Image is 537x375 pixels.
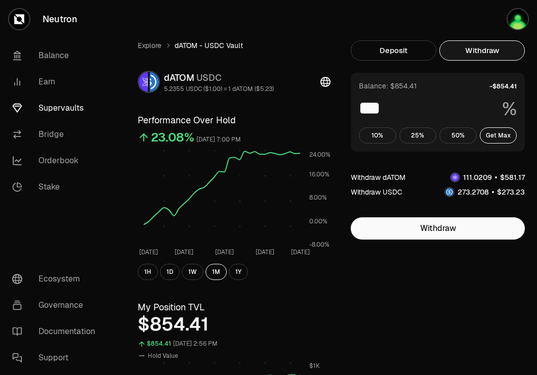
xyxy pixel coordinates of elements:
tspan: $1K [309,362,320,370]
tspan: [DATE] [139,248,158,256]
div: dATOM [164,71,274,85]
span: % [502,99,517,119]
span: USDC [196,72,222,83]
tspan: [DATE] [291,248,310,256]
a: Documentation [4,318,109,345]
button: 10% [359,127,396,144]
tspan: 16.00% [309,170,329,178]
a: Explore [138,40,161,51]
a: Bridge [4,121,109,148]
img: dATOM Logo [139,72,148,92]
div: [DATE] 7:00 PM [196,134,241,146]
a: Governance [4,292,109,318]
tspan: [DATE] [256,248,274,256]
a: Support [4,345,109,371]
tspan: [DATE] [175,248,193,256]
h3: Performance Over Hold [138,113,331,127]
div: 23.08% [151,129,194,146]
a: Earn [4,69,109,95]
button: 1H [138,264,158,280]
img: USDC Logo [445,188,453,196]
button: Withdraw [351,217,525,240]
button: Withdraw [439,40,525,61]
button: 1W [182,264,203,280]
span: dATOM - USDC Vault [175,40,243,51]
button: Get Max [480,127,517,144]
tspan: 0.00% [309,217,327,225]
div: $854.41 [147,338,171,350]
img: USDC Logo [150,72,159,92]
a: Supervaults [4,95,109,121]
div: 5.2355 USDC ($1.00) = 1 dATOM ($5.23) [164,85,274,93]
div: Withdraw dATOM [351,172,405,182]
div: Balance: $854.41 [359,81,417,91]
button: 1D [160,264,180,280]
button: 1M [205,264,227,280]
button: 50% [439,127,477,144]
tspan: -8.00% [309,241,329,249]
div: $854.41 [138,314,331,335]
tspan: [DATE] [215,248,234,256]
a: Orderbook [4,148,109,174]
img: Atom Staking [508,9,528,29]
a: Balance [4,42,109,69]
a: Ecosystem [4,266,109,292]
div: Withdraw USDC [351,187,402,197]
button: Deposit [351,40,436,61]
a: Stake [4,174,109,200]
tspan: 8.00% [309,194,327,202]
nav: breadcrumb [138,40,331,51]
button: 1Y [229,264,248,280]
span: Hold Value [148,352,178,360]
div: [DATE] 2:56 PM [173,338,218,350]
img: dATOM Logo [451,173,459,181]
button: 25% [399,127,437,144]
tspan: 24.00% [309,151,331,159]
h3: My Position TVL [138,300,331,314]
